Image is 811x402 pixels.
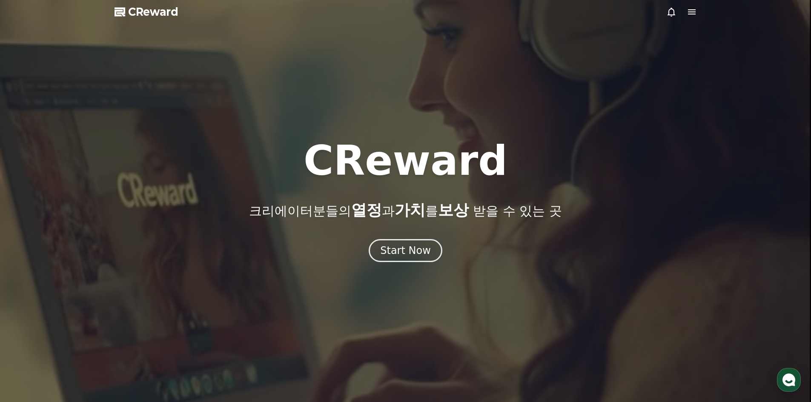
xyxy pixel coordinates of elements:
[369,239,442,262] button: Start Now
[115,5,178,19] a: CReward
[56,270,110,291] a: 대화
[3,270,56,291] a: 홈
[128,5,178,19] span: CReward
[380,244,431,257] div: Start Now
[304,140,507,181] h1: CReward
[438,201,469,219] span: 보상
[110,270,163,291] a: 설정
[27,282,32,289] span: 홈
[369,248,442,256] a: Start Now
[395,201,425,219] span: 가치
[78,283,88,290] span: 대화
[132,282,142,289] span: 설정
[249,202,562,219] p: 크리에이터분들의 과 를 받을 수 있는 곳
[351,201,382,219] span: 열정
